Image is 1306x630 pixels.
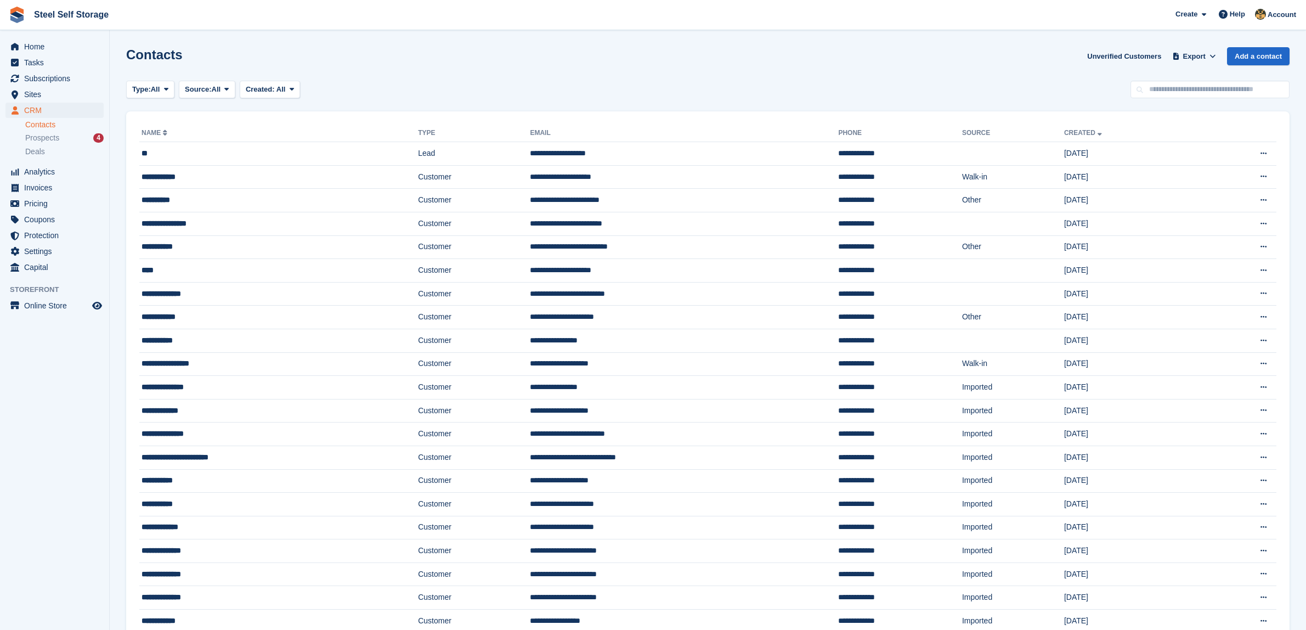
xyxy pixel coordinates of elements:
button: Source: All [179,81,235,99]
td: [DATE] [1064,352,1199,376]
td: Customer [418,189,530,212]
td: Other [962,306,1064,329]
td: Customer [418,399,530,423]
span: Storefront [10,284,109,295]
td: [DATE] [1064,376,1199,400]
span: All [151,84,160,95]
td: Other [962,189,1064,212]
td: Customer [418,446,530,469]
td: [DATE] [1064,259,1199,283]
span: Invoices [24,180,90,195]
td: [DATE] [1064,165,1199,189]
td: [DATE] [1064,282,1199,306]
span: All [276,85,286,93]
span: Subscriptions [24,71,90,86]
td: Other [962,235,1064,259]
td: Imported [962,399,1064,423]
img: stora-icon-8386f47178a22dfd0bd8f6a31ec36ba5ce8667c1dd55bd0f319d3a0aa187defe.svg [9,7,25,23]
td: Customer [418,235,530,259]
span: Settings [24,244,90,259]
img: James Steel [1255,9,1266,20]
td: Customer [418,352,530,376]
td: Lead [418,142,530,166]
span: Analytics [24,164,90,179]
td: Walk-in [962,352,1064,376]
td: [DATE] [1064,516,1199,539]
a: Name [142,129,169,137]
td: Imported [962,376,1064,400]
a: Prospects 4 [25,132,104,144]
a: Deals [25,146,104,157]
td: Customer [418,329,530,352]
td: Customer [418,376,530,400]
td: Imported [962,562,1064,586]
td: [DATE] [1064,235,1199,259]
td: Customer [418,469,530,493]
td: [DATE] [1064,399,1199,423]
th: Type [418,125,530,142]
a: menu [5,180,104,195]
span: Online Store [24,298,90,313]
td: [DATE] [1064,189,1199,212]
span: Tasks [24,55,90,70]
span: Protection [24,228,90,243]
td: Customer [418,562,530,586]
span: Created: [246,85,275,93]
a: menu [5,103,104,118]
span: Pricing [24,196,90,211]
a: menu [5,87,104,102]
td: Imported [962,446,1064,469]
div: 4 [93,133,104,143]
a: menu [5,164,104,179]
a: menu [5,71,104,86]
a: Contacts [25,120,104,130]
span: All [212,84,221,95]
a: Steel Self Storage [30,5,113,24]
span: Help [1230,9,1245,20]
td: Imported [962,493,1064,516]
td: [DATE] [1064,212,1199,235]
button: Type: All [126,81,174,99]
td: [DATE] [1064,493,1199,516]
td: Customer [418,306,530,329]
td: Customer [418,516,530,539]
td: [DATE] [1064,423,1199,446]
span: Create [1175,9,1197,20]
td: [DATE] [1064,306,1199,329]
td: Customer [418,539,530,563]
td: Walk-in [962,165,1064,189]
td: [DATE] [1064,562,1199,586]
a: menu [5,55,104,70]
td: [DATE] [1064,469,1199,493]
td: [DATE] [1064,586,1199,610]
td: Customer [418,282,530,306]
a: Preview store [91,299,104,312]
span: Source: [185,84,211,95]
th: Source [962,125,1064,142]
button: Created: All [240,81,300,99]
td: Imported [962,516,1064,539]
td: Customer [418,259,530,283]
span: Deals [25,147,45,157]
span: Home [24,39,90,54]
td: Imported [962,469,1064,493]
td: Imported [962,586,1064,610]
td: [DATE] [1064,142,1199,166]
span: Prospects [25,133,59,143]
a: Created [1064,129,1104,137]
td: [DATE] [1064,446,1199,469]
a: menu [5,39,104,54]
td: [DATE] [1064,539,1199,563]
button: Export [1170,47,1218,65]
a: menu [5,228,104,243]
span: Export [1183,51,1206,62]
a: menu [5,196,104,211]
a: menu [5,260,104,275]
h1: Contacts [126,47,183,62]
span: CRM [24,103,90,118]
span: Sites [24,87,90,102]
th: Email [530,125,838,142]
td: Imported [962,539,1064,563]
a: menu [5,212,104,227]
td: Customer [418,165,530,189]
